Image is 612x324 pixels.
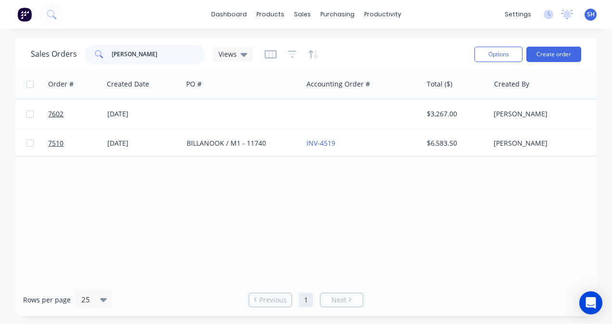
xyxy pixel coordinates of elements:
a: Next page [320,295,363,305]
button: Options [474,47,523,62]
a: Previous page [249,295,292,305]
div: [DATE] [107,138,179,148]
a: Page 1 is your current page [299,293,313,307]
div: productivity [359,7,406,22]
h1: Sales Orders [31,50,77,59]
div: BILLANOOK / M1 - 11740 [187,138,293,148]
div: Order # [48,79,74,89]
div: [PERSON_NAME] [494,109,600,119]
div: Total ($) [427,79,452,89]
div: purchasing [316,7,359,22]
span: Views [218,49,237,59]
div: Open Intercom Messenger [579,291,602,314]
div: $6,583.50 [427,138,483,148]
a: dashboard [206,7,252,22]
div: [DATE] [107,109,179,119]
ul: Pagination [245,293,367,307]
div: $3,267.00 [427,109,483,119]
span: Next [331,295,346,305]
div: Created By [494,79,529,89]
div: sales [289,7,316,22]
span: 7602 [48,109,64,119]
div: Created Date [107,79,149,89]
div: [PERSON_NAME] [494,138,600,148]
div: products [252,7,289,22]
a: 7510 [48,129,106,158]
span: SH [587,10,595,19]
div: Accounting Order # [306,79,370,89]
div: PO # [186,79,202,89]
span: 7510 [48,138,64,148]
div: settings [500,7,536,22]
a: INV-4519 [306,138,335,148]
span: Previous [259,295,287,305]
span: Rows per page [23,295,71,305]
input: Search... [112,45,205,64]
a: 7602 [48,100,106,128]
img: Factory [17,7,32,22]
button: Create order [526,47,581,62]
